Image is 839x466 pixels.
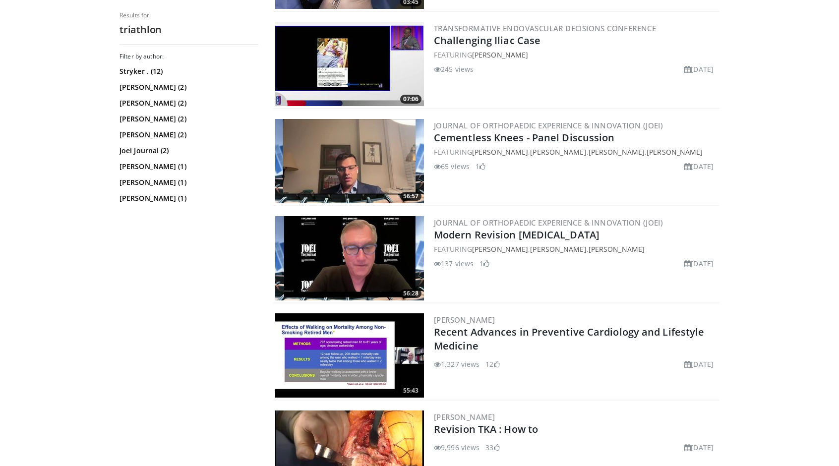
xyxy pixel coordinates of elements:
[476,161,485,172] li: 1
[434,412,495,422] a: [PERSON_NAME]
[434,442,479,453] li: 9,996 views
[275,216,424,300] a: 56:28
[120,146,256,156] a: Joei Journal (2)
[120,53,258,60] h3: Filter by author:
[434,228,599,241] a: Modern Revision [MEDICAL_DATA]
[684,258,714,269] li: [DATE]
[684,64,714,74] li: [DATE]
[400,289,421,298] span: 56:28
[120,82,256,92] a: [PERSON_NAME] (2)
[120,114,256,124] a: [PERSON_NAME] (2)
[120,11,258,19] p: Results for:
[120,177,256,187] a: [PERSON_NAME] (1)
[472,147,528,157] a: [PERSON_NAME]
[400,95,421,104] span: 07:06
[434,244,718,254] div: FEATURING , ,
[120,98,256,108] a: [PERSON_NAME] (2)
[275,119,424,203] img: bf079467-5339-43f7-a90f-85f6ede31a9f.300x170_q85_crop-smart_upscale.jpg
[120,23,258,36] h2: triathlon
[275,22,424,106] img: dfc3164a-f228-47cd-a948-a2c80600f57c.300x170_q85_crop-smart_upscale.jpg
[120,193,256,203] a: [PERSON_NAME] (1)
[434,258,474,269] li: 137 views
[684,161,714,172] li: [DATE]
[479,258,489,269] li: 1
[400,192,421,201] span: 56:57
[434,131,615,144] a: Cementless Knees - Panel Discussion
[472,244,528,254] a: [PERSON_NAME]
[120,66,256,76] a: Stryker . (12)
[472,50,528,59] a: [PERSON_NAME]
[434,218,663,228] a: Journal of Orthopaedic Experience & Innovation (JOEI)
[275,313,424,398] img: 47ffedfc-8a20-472f-85a8-f03a11a4f72f.300x170_q85_crop-smart_upscale.jpg
[434,34,540,47] a: Challenging Iliac Case
[275,216,424,300] img: 5ef21eba-f75c-4fe9-9e97-b6a5fd2656c0.300x170_q85_crop-smart_upscale.jpg
[434,23,656,33] a: Transformative Endovascular Decisions Conference
[120,162,256,172] a: [PERSON_NAME] (1)
[684,442,714,453] li: [DATE]
[434,120,663,130] a: Journal of Orthopaedic Experience & Innovation (JOEI)
[485,442,499,453] li: 33
[120,130,256,140] a: [PERSON_NAME] (2)
[275,119,424,203] a: 56:57
[530,244,586,254] a: [PERSON_NAME]
[400,386,421,395] span: 55:43
[434,315,495,325] a: [PERSON_NAME]
[589,147,645,157] a: [PERSON_NAME]
[434,64,474,74] li: 245 views
[434,147,718,157] div: FEATURING , , ,
[434,359,479,369] li: 1,327 views
[434,50,718,60] div: FEATURING
[589,244,645,254] a: [PERSON_NAME]
[434,422,538,436] a: Revision TKA : How to
[275,313,424,398] a: 55:43
[485,359,499,369] li: 12
[647,147,703,157] a: [PERSON_NAME]
[434,161,470,172] li: 65 views
[684,359,714,369] li: [DATE]
[434,325,704,352] a: Recent Advances in Preventive Cardiology and Lifestyle Medicine
[530,147,586,157] a: [PERSON_NAME]
[275,22,424,106] a: 07:06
